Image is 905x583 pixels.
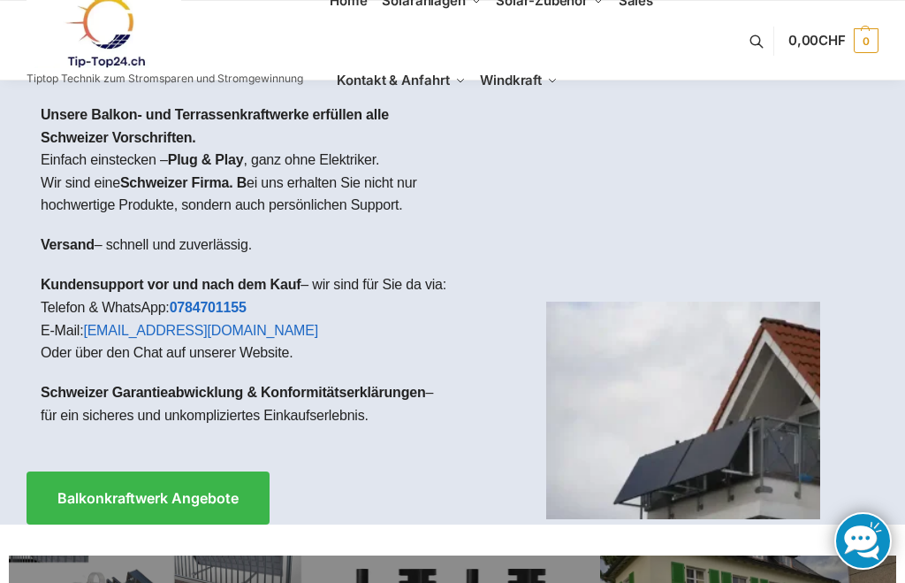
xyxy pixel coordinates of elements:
strong: Schweizer Firma. B [120,175,247,190]
p: – für ein sicheres und unkompliziertes Einkaufserlebnis. [41,381,447,426]
p: Tiptop Technik zum Stromsparen und Stromgewinnung [27,73,303,84]
strong: Schweizer Garantieabwicklung & Konformitätserklärungen [41,385,426,400]
p: Wir sind eine ei uns erhalten Sie nicht nur hochwertige Produkte, sondern auch persönlichen Support. [41,172,447,217]
a: Balkonkraftwerk Angebote [27,472,270,525]
p: – schnell und zuverlässig. [41,234,447,257]
strong: Unsere Balkon- und Terrassenkraftwerke erfüllen alle Schweizer Vorschriften. [41,107,389,145]
a: Windkraft [473,41,566,120]
a: 0784701155 [170,300,247,315]
strong: Kundensupport vor und nach dem Kauf [41,277,300,292]
strong: Plug & Play [168,152,244,167]
span: Kontakt & Anfahrt [337,72,449,88]
div: Einfach einstecken – , ganz ohne Elektriker. [27,89,461,458]
strong: Versand [41,237,95,252]
p: – wir sind für Sie da via: Telefon & WhatsApp: E-Mail: Oder über den Chat auf unserer Website. [41,273,447,364]
a: Kontakt & Anfahrt [330,41,473,120]
a: [EMAIL_ADDRESS][DOMAIN_NAME] [83,323,318,338]
span: 0 [854,28,878,53]
span: CHF [818,32,846,49]
span: 0,00 [788,32,846,49]
img: Home 1 [546,302,820,519]
a: 0,00CHF 0 [788,14,878,67]
span: Windkraft [480,72,542,88]
span: Balkonkraftwerk Angebote [57,491,239,505]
